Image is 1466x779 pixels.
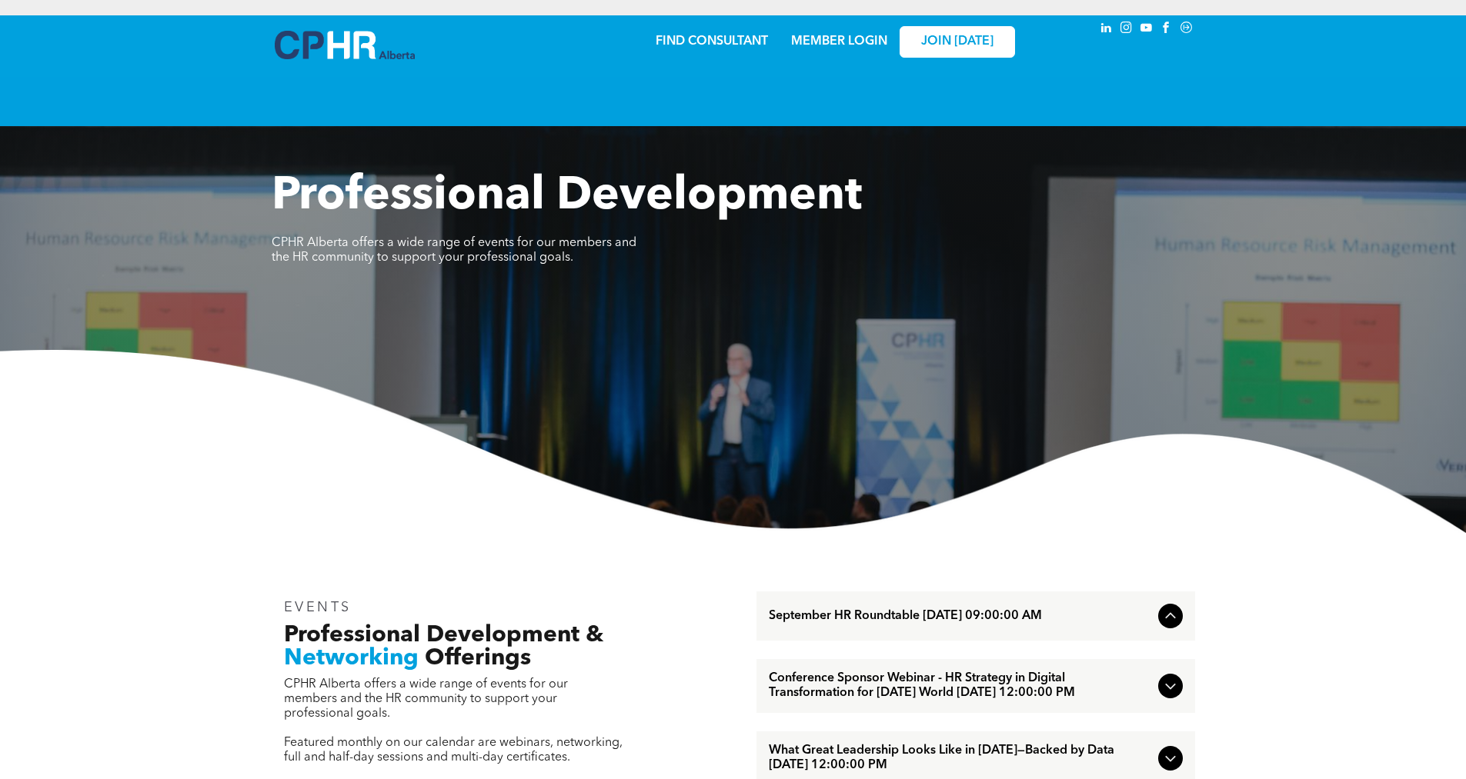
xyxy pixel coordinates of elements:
[769,609,1152,624] span: September HR Roundtable [DATE] 09:00:00 AM
[1138,19,1155,40] a: youtube
[1098,19,1115,40] a: linkedin
[921,35,993,49] span: JOIN [DATE]
[656,35,768,48] a: FIND CONSULTANT
[769,744,1152,773] span: What Great Leadership Looks Like in [DATE]—Backed by Data [DATE] 12:00:00 PM
[284,647,419,670] span: Networking
[1158,19,1175,40] a: facebook
[275,31,415,59] img: A blue and white logo for cp alberta
[272,237,636,264] span: CPHR Alberta offers a wide range of events for our members and the HR community to support your p...
[769,671,1152,701] span: Conference Sponsor Webinar - HR Strategy in Digital Transformation for [DATE] World [DATE] 12:00:...
[425,647,531,670] span: Offerings
[791,35,887,48] a: MEMBER LOGIN
[284,624,603,647] span: Professional Development &
[284,601,352,614] span: EVENTS
[1178,19,1195,40] a: Social network
[284,737,623,764] span: Featured monthly on our calendar are webinars, networking, full and half-day sessions and multi-d...
[1118,19,1135,40] a: instagram
[272,174,862,220] span: Professional Development
[284,678,568,720] span: CPHR Alberta offers a wide range of events for our members and the HR community to support your p...
[900,26,1015,58] a: JOIN [DATE]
